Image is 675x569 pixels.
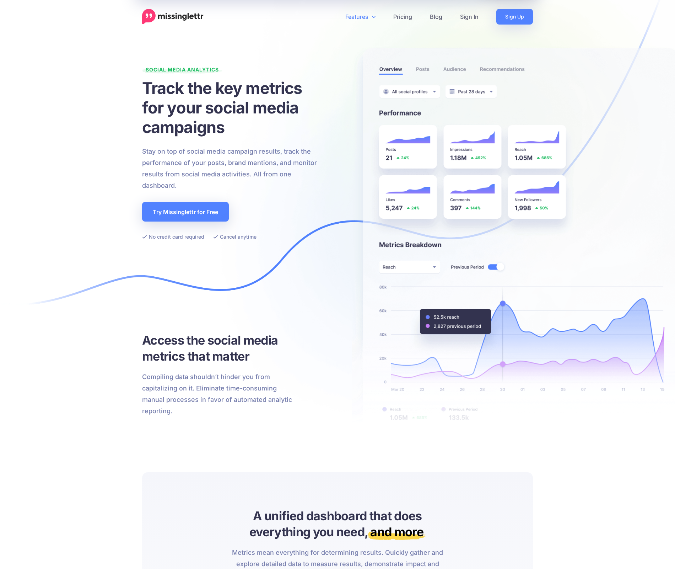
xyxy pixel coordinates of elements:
[496,9,533,25] a: Sign Up
[142,232,204,241] li: No credit card required
[421,9,451,25] a: Blog
[142,78,325,137] h1: Track the key metrics for your social media campaigns
[142,67,222,76] span: Social Media Analytics
[384,9,421,25] a: Pricing
[336,9,384,25] a: Features
[142,146,325,191] p: Stay on top of social media campaign results, track the performance of your posts, brand mentions...
[142,332,533,364] h3: Access the social media metrics that matter
[451,9,487,25] a: Sign In
[368,525,426,541] mark: and more
[142,202,229,222] a: Try Missinglettr for Free
[142,9,204,25] a: Home
[142,371,299,417] p: Compiling data shouldn’t hinder you from capitalizing on it. Eliminate time-consuming manual proc...
[226,508,449,540] h3: A unified dashboard that does everything you need,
